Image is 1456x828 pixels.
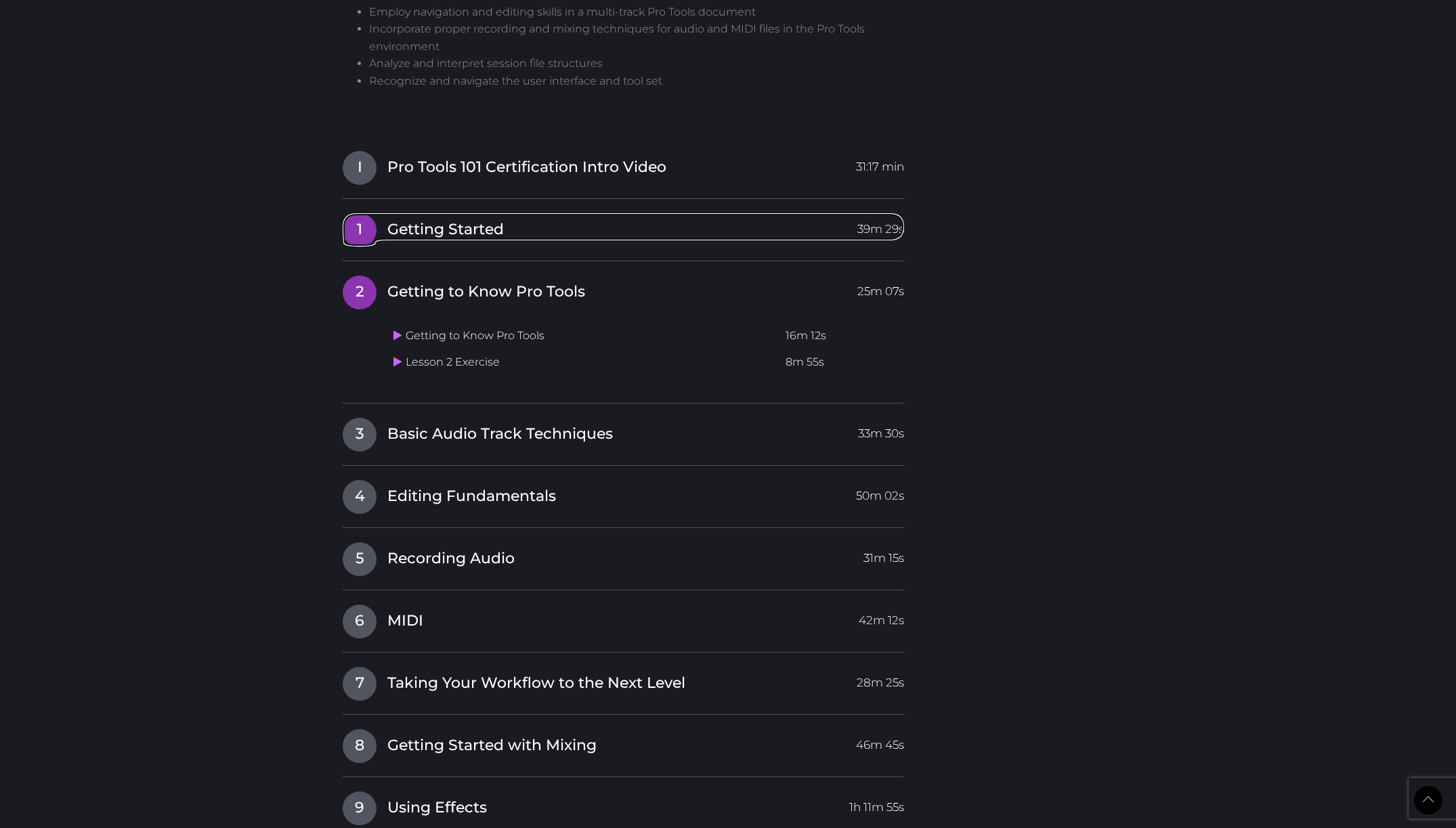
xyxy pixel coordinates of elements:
[849,791,904,816] span: 1h 11m 55s
[387,282,585,303] span: Getting to Know Pro Tools
[343,605,377,638] span: 6
[387,735,597,756] span: Getting Started with Mixing
[387,157,666,178] span: Pro Tools 101 Certification Intro Video
[387,219,504,240] span: Getting Started
[343,276,377,309] span: 2
[856,729,904,754] span: 46m 45s
[369,55,916,72] li: Analyze and interpret session file structures
[859,605,904,629] span: 42m 12s
[342,728,905,757] a: 8Getting Started with Mixing46m 45s
[342,479,905,508] a: 4Editing Fundamentals50m 02s
[388,349,780,376] td: Lesson 2 Exercise
[369,20,916,55] li: Incorporate proper recording and mixing techniques for audio and MIDI files in the Pro Tools envi...
[343,729,377,763] span: 8
[343,542,377,576] span: 5
[858,418,904,442] span: 33m 30s
[857,213,904,238] span: 39m 29s
[342,542,905,570] a: 5Recording Audio31m 15s
[342,791,905,819] a: 9Using Effects1h 11m 55s
[343,480,377,514] span: 4
[387,424,613,445] span: Basic Audio Track Techniques
[369,3,916,21] li: Employ navigation and editing skills in a multi-track Pro Tools document
[857,667,904,691] span: 28m 25s
[342,417,905,445] a: 3Basic Audio Track Techniques33m 30s
[856,151,904,175] span: 31:17 min
[780,323,905,349] td: 16m 12s
[387,673,685,694] span: Taking Your Workflow to the Next Level
[387,798,487,819] span: Using Effects
[342,213,905,241] a: 1Getting Started39m 29s
[780,349,905,376] td: 8m 55s
[342,666,905,695] a: 7Taking Your Workflow to the Next Level28m 25s
[369,72,916,90] li: Recognize and navigate the user interface and tool set
[343,213,377,247] span: 1
[856,480,904,504] span: 50m 02s
[342,275,905,303] a: 2Getting to Know Pro Tools25m 07s
[863,542,904,567] span: 31m 15s
[342,604,905,632] a: 6MIDI42m 12s
[343,418,377,452] span: 3
[1414,786,1442,814] a: Back to Top
[387,486,556,507] span: Editing Fundamentals
[857,276,904,300] span: 25m 07s
[387,548,515,569] span: Recording Audio
[342,150,905,179] a: IPro Tools 101 Certification Intro Video31:17 min
[343,791,377,825] span: 9
[388,323,780,349] td: Getting to Know Pro Tools
[343,151,377,185] span: I
[387,611,423,632] span: MIDI
[343,667,377,701] span: 7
